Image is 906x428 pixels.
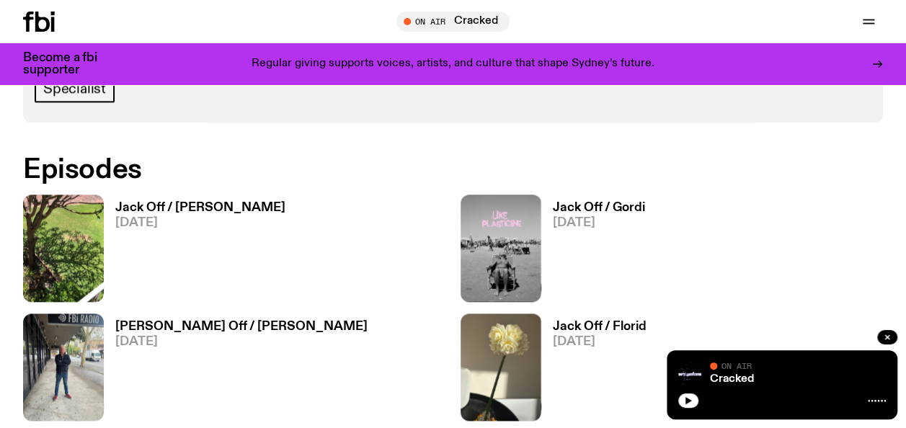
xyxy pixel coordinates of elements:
[553,217,645,229] span: [DATE]
[23,157,592,183] h2: Episodes
[553,336,647,348] span: [DATE]
[721,361,752,370] span: On Air
[115,321,368,333] h3: [PERSON_NAME] Off / [PERSON_NAME]
[115,217,285,229] span: [DATE]
[35,75,115,102] a: Specialist
[104,321,368,421] a: [PERSON_NAME] Off / [PERSON_NAME][DATE]
[710,373,754,385] a: Cracked
[23,52,115,76] h3: Become a fbi supporter
[115,336,368,348] span: [DATE]
[104,202,285,302] a: Jack Off / [PERSON_NAME][DATE]
[678,362,701,385] img: Logo for Podcast Cracked. Black background, with white writing, with glass smashing graphics
[541,202,645,302] a: Jack Off / Gordi[DATE]
[115,202,285,214] h3: Jack Off / [PERSON_NAME]
[553,321,647,333] h3: Jack Off / Florid
[553,202,645,214] h3: Jack Off / Gordi
[43,81,106,97] span: Specialist
[252,58,654,71] p: Regular giving supports voices, artists, and culture that shape Sydney’s future.
[23,313,104,421] img: Charlie Owen standing in front of the fbi radio station
[396,12,510,32] button: On AirCracked
[541,321,647,421] a: Jack Off / Florid[DATE]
